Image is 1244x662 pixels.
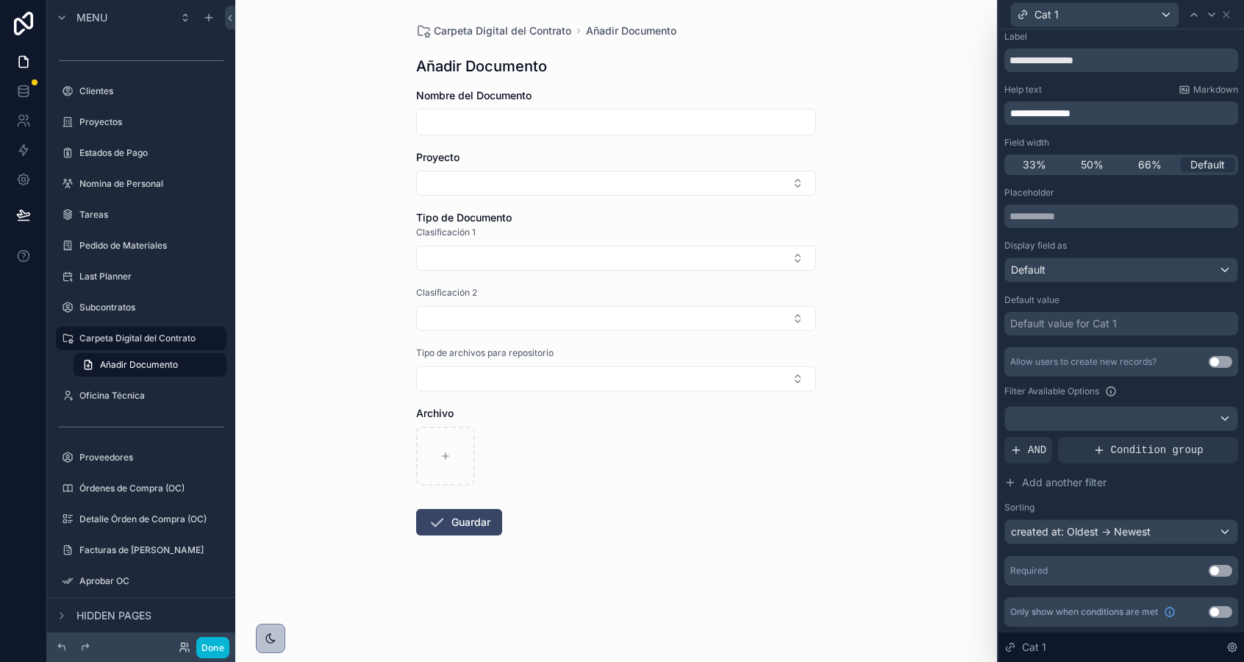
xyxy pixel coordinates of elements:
a: Markdown [1179,84,1238,96]
span: 33% [1023,157,1046,172]
span: Carpeta Digital del Contrato [434,24,571,38]
span: Add another filter [1022,475,1107,490]
a: Nomina de Personal [56,172,226,196]
label: Oficina Técnica [79,390,224,402]
label: Default value [1004,294,1059,306]
a: Estados de Pago [56,141,226,165]
span: Archivo [416,407,454,419]
a: Oficina Técnica [56,384,226,407]
span: 66% [1138,157,1162,172]
label: Help text [1004,84,1042,96]
label: Clientes [79,85,224,97]
label: Placeholder [1004,187,1054,199]
span: Menu [76,10,107,25]
button: Select Button [416,171,816,196]
button: created at: Oldest -> Newest [1004,519,1238,544]
span: Cat 1 [1034,7,1059,22]
button: Select Button [416,306,816,331]
span: Condition group [1111,443,1204,458]
label: Facturas de [PERSON_NAME] [79,544,224,556]
span: Proyecto [416,151,460,163]
div: Required [1010,565,1048,577]
label: Label [1004,31,1027,43]
label: Subcontratos [79,302,224,313]
a: Pedido de Materiales [56,234,226,257]
button: Guardar [416,509,502,535]
span: Tipo de Documento [416,211,512,224]
span: Nombre del Documento [416,89,532,102]
label: Nomina de Personal [79,178,224,190]
h1: Añadir Documento [416,56,547,76]
span: 50% [1081,157,1104,172]
span: Default [1190,157,1225,172]
span: Only show when conditions are met [1010,606,1158,618]
button: Select Button [416,246,816,271]
a: Clientes [56,79,226,103]
label: Tareas [79,209,224,221]
a: Tareas [56,203,226,227]
a: Añadir Documento [74,353,226,377]
button: Add another filter [1004,469,1238,496]
button: Select Button [416,366,816,391]
div: scrollable content [1004,102,1238,125]
span: Clasificación 1 [416,227,476,238]
div: created at: Oldest -> Newest [1005,520,1237,544]
a: Detalle Órden de Compra (OC) [56,508,226,531]
a: Carpeta Digital del Contrato [416,24,571,38]
a: Proyectos [56,110,226,134]
span: AND [1028,443,1046,458]
button: Default [1004,257,1238,282]
span: Hidden pages [76,608,151,623]
span: Cat 1 [1022,640,1046,655]
button: Done [196,637,229,658]
label: Sorting [1004,502,1034,513]
label: Proveedores [79,452,224,463]
span: Markdown [1193,84,1238,96]
span: Clasificación 2 [416,287,477,299]
a: Añadir Documento [586,24,676,38]
label: Aprobar OC [79,575,224,587]
label: Detalle Órden de Compra (OC) [79,513,224,525]
label: Filter Available Options [1004,385,1099,397]
label: Pedido de Materiales [79,240,224,252]
a: Órdenes de Compra (OC) [56,477,226,500]
a: Aprobar OC [56,569,226,593]
label: Field width [1004,137,1049,149]
label: Órdenes de Compra (OC) [79,483,224,494]
a: Carpeta Digital del Contrato [56,327,226,350]
label: Carpeta Digital del Contrato [79,332,218,344]
a: Last Planner [56,265,226,288]
button: Cat 1 [1010,2,1179,27]
label: Proyectos [79,116,224,128]
span: Tipo de archivos para repositorio [416,347,554,359]
label: Display field as [1004,240,1067,252]
span: Default [1011,263,1045,277]
a: Proveedores [56,446,226,469]
span: Añadir Documento [100,359,178,371]
label: Last Planner [79,271,224,282]
div: Default value for Cat 1 [1010,316,1117,331]
a: Subcontratos [56,296,226,319]
div: Allow users to create new records? [1010,356,1157,368]
label: Estados de Pago [79,147,224,159]
a: Facturas de [PERSON_NAME] [56,538,226,562]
